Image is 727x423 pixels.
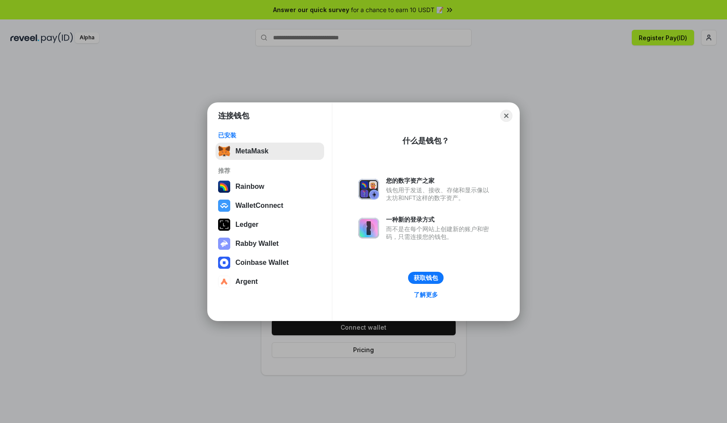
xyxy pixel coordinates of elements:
[218,167,322,175] div: 推荐
[386,177,493,184] div: 您的数字资产之家
[235,183,264,191] div: Rainbow
[218,131,322,139] div: 已安装
[235,147,268,155] div: MetaMask
[216,197,324,214] button: WalletConnect
[235,202,283,210] div: WalletConnect
[218,257,230,269] img: svg+xml,%3Csvg%20width%3D%2228%22%20height%3D%2228%22%20viewBox%3D%220%200%2028%2028%22%20fill%3D...
[216,143,324,160] button: MetaMask
[218,111,249,121] h1: 连接钱包
[358,218,379,239] img: svg+xml,%3Csvg%20xmlns%3D%22http%3A%2F%2Fwww.w3.org%2F2000%2Fsvg%22%20fill%3D%22none%22%20viewBox...
[500,110,512,122] button: Close
[218,145,230,157] img: svg+xml,%3Csvg%20fill%3D%22none%22%20height%3D%2233%22%20viewBox%3D%220%200%2035%2033%22%20width%...
[414,291,438,299] div: 了解更多
[235,259,289,267] div: Coinbase Wallet
[216,254,324,271] button: Coinbase Wallet
[235,221,258,229] div: Ledger
[414,274,438,282] div: 获取钱包
[216,216,324,233] button: Ledger
[218,238,230,250] img: svg+xml,%3Csvg%20xmlns%3D%22http%3A%2F%2Fwww.w3.org%2F2000%2Fsvg%22%20fill%3D%22none%22%20viewBox...
[235,240,279,248] div: Rabby Wallet
[409,289,443,300] a: 了解更多
[402,136,449,146] div: 什么是钱包？
[386,216,493,223] div: 一种新的登录方式
[408,272,444,284] button: 获取钱包
[218,276,230,288] img: svg+xml,%3Csvg%20width%3D%2228%22%20height%3D%2228%22%20viewBox%3D%220%200%2028%2028%22%20fill%3D...
[386,225,493,241] div: 而不是在每个网站上创建新的账户和密码，只需连接您的钱包。
[216,273,324,290] button: Argent
[218,219,230,231] img: svg+xml,%3Csvg%20xmlns%3D%22http%3A%2F%2Fwww.w3.org%2F2000%2Fsvg%22%20width%3D%2228%22%20height%3...
[358,179,379,200] img: svg+xml,%3Csvg%20xmlns%3D%22http%3A%2F%2Fwww.w3.org%2F2000%2Fsvg%22%20fill%3D%22none%22%20viewBox...
[216,235,324,252] button: Rabby Wallet
[386,186,493,202] div: 钱包用于发送、接收、存储和显示像以太坊和NFT这样的数字资产。
[218,181,230,193] img: svg+xml,%3Csvg%20width%3D%22120%22%20height%3D%22120%22%20viewBox%3D%220%200%20120%20120%22%20fil...
[216,178,324,195] button: Rainbow
[235,278,258,286] div: Argent
[218,200,230,212] img: svg+xml,%3Csvg%20width%3D%2228%22%20height%3D%2228%22%20viewBox%3D%220%200%2028%2028%22%20fill%3D...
